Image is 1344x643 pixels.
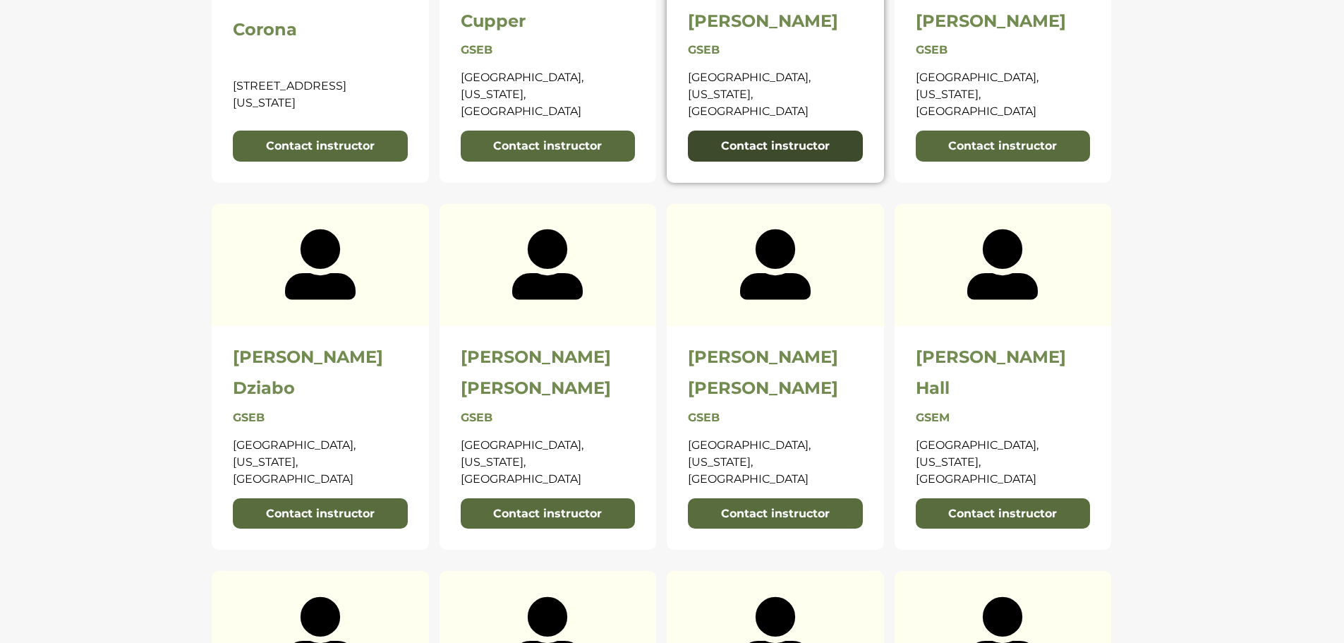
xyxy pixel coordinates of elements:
[461,131,636,162] a: Contact instructor
[461,42,636,59] p: GSEB
[688,131,863,162] a: Contact instructor
[233,131,408,162] a: Contact instructor
[916,131,1091,162] a: Contact instructor
[916,11,1091,32] h2: [PERSON_NAME]
[688,11,863,32] h2: [PERSON_NAME]
[688,437,863,488] p: [GEOGRAPHIC_DATA], [US_STATE], [GEOGRAPHIC_DATA]
[688,498,863,529] a: Contact instructor
[233,498,408,529] a: Contact instructor
[916,437,1091,488] p: [GEOGRAPHIC_DATA], [US_STATE], [GEOGRAPHIC_DATA]
[461,378,636,399] h2: [PERSON_NAME]
[461,498,636,529] a: Contact instructor
[916,409,1091,426] p: GSEM
[916,42,1091,59] p: GSEB
[233,347,408,368] h2: [PERSON_NAME]
[233,378,408,399] h2: Dziabo
[461,347,636,368] h2: [PERSON_NAME]
[688,347,863,368] h2: [PERSON_NAME]
[688,378,863,399] h2: [PERSON_NAME]
[461,437,636,488] p: [GEOGRAPHIC_DATA], [US_STATE], [GEOGRAPHIC_DATA]
[916,498,1091,529] a: Contact instructor
[688,69,863,120] p: [GEOGRAPHIC_DATA], [US_STATE], [GEOGRAPHIC_DATA]
[461,11,636,32] h2: Cupper
[233,409,408,426] p: GSEB
[688,409,863,426] p: GSEB
[916,69,1091,120] p: [GEOGRAPHIC_DATA], [US_STATE], [GEOGRAPHIC_DATA]
[916,347,1091,368] h2: [PERSON_NAME]
[233,20,408,40] h2: Corona
[461,409,636,426] p: GSEB
[461,69,636,120] p: [GEOGRAPHIC_DATA], [US_STATE], [GEOGRAPHIC_DATA]
[233,437,408,488] p: [GEOGRAPHIC_DATA], [US_STATE], [GEOGRAPHIC_DATA]
[688,42,863,59] p: GSEB
[233,78,408,112] p: [STREET_ADDRESS][US_STATE]
[916,378,1091,399] h2: Hall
